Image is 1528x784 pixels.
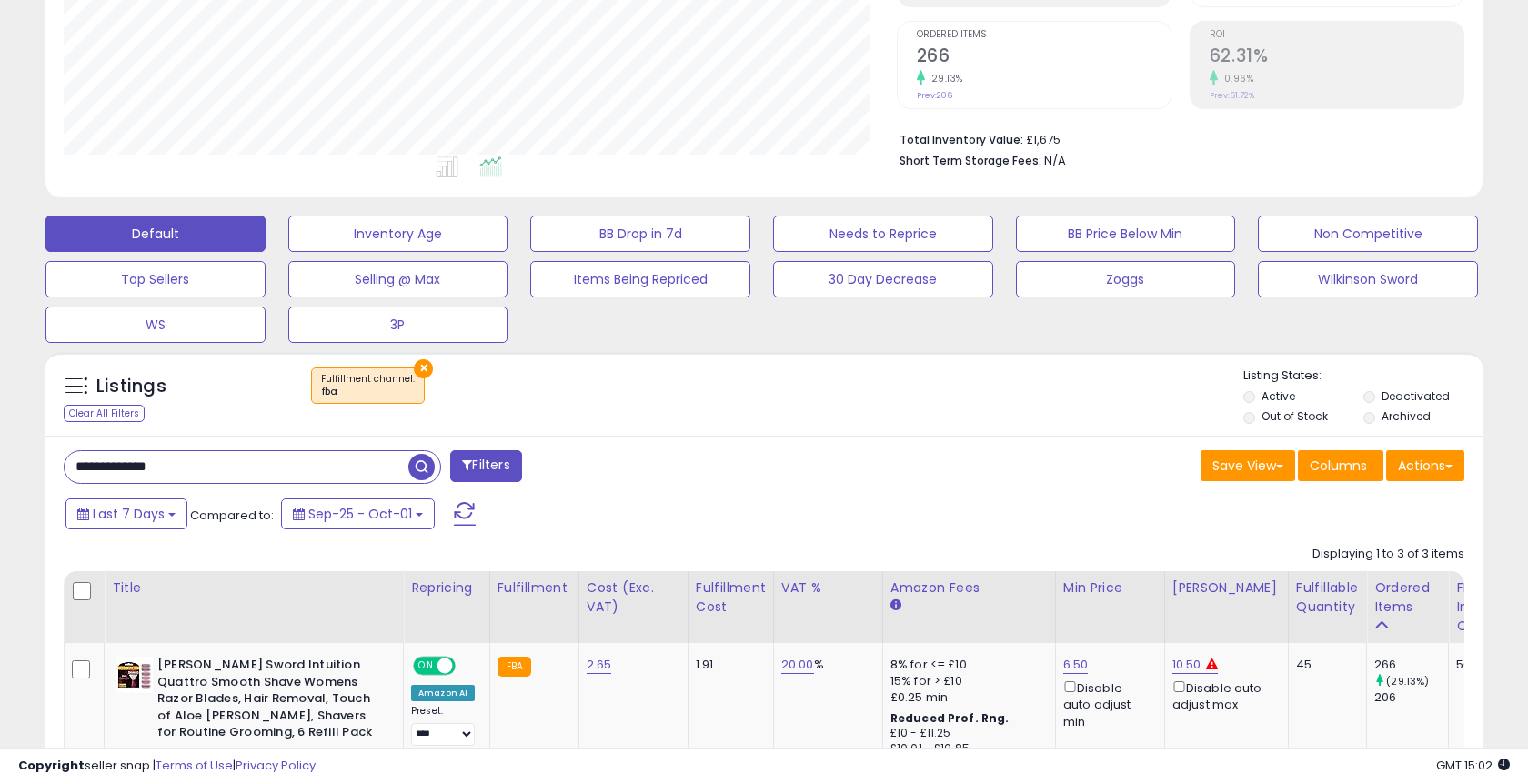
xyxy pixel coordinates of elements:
button: Selling @ Max [288,261,508,297]
b: Short Term Storage Fees: [900,153,1041,168]
span: Last 7 Days [93,505,165,523]
strong: Copyright [18,757,85,774]
div: Displaying 1 to 3 of 3 items [1312,546,1464,563]
div: Preset: [411,705,476,746]
button: Zoggs [1016,261,1236,297]
div: Fulfillment Cost [696,578,766,617]
span: Fulfillment channel : [321,372,415,399]
button: 30 Day Decrease [773,261,993,297]
div: seller snap | | [18,758,316,775]
div: Disable auto adjust max [1172,678,1274,713]
small: 0.96% [1218,72,1254,85]
img: 411s47bqmDL._SL40_.jpg [116,657,153,693]
div: £10 - £11.25 [890,726,1041,741]
div: Fulfillable Quantity [1296,578,1359,617]
small: Prev: 61.72% [1210,90,1254,101]
button: × [414,359,433,378]
b: Reduced Prof. Rng. [890,710,1010,726]
li: £1,675 [900,127,1451,149]
label: Out of Stock [1262,408,1328,424]
div: Clear All Filters [64,405,145,422]
button: Sep-25 - Oct-01 [281,498,435,529]
label: Active [1262,388,1295,404]
span: Sep-25 - Oct-01 [308,505,412,523]
div: 8% for <= £10 [890,657,1041,673]
button: Save View [1201,450,1295,481]
div: 500 [1456,657,1504,673]
button: WIlkinson Sword [1258,261,1478,297]
a: Privacy Policy [236,757,316,774]
p: Listing States: [1243,367,1482,385]
small: (29.13%) [1386,674,1429,689]
button: Items Being Repriced [530,261,750,297]
b: Total Inventory Value: [900,132,1023,147]
small: 29.13% [925,72,963,85]
span: 2025-10-9 15:02 GMT [1436,757,1510,774]
span: N/A [1044,152,1066,169]
div: 266 [1374,657,1448,673]
div: Disable auto adjust min [1063,678,1151,730]
div: VAT % [781,578,875,598]
button: Last 7 Days [65,498,187,529]
span: ROI [1210,30,1463,40]
button: Default [45,216,266,252]
div: Title [112,578,396,598]
a: Terms of Use [156,757,233,774]
span: Compared to: [190,507,274,524]
button: Top Sellers [45,261,266,297]
button: Actions [1386,450,1464,481]
span: OFF [453,658,482,674]
div: Amazon AI [411,685,475,701]
b: [PERSON_NAME] Sword Intuition Quattro Smooth Shave Womens Razor Blades, Hair Removal, Touch of Al... [157,657,378,746]
div: 15% for > £10 [890,673,1041,689]
label: Deactivated [1382,388,1450,404]
a: 6.50 [1063,656,1089,674]
button: WS [45,307,266,343]
button: BB Drop in 7d [530,216,750,252]
span: Ordered Items [917,30,1171,40]
button: BB Price Below Min [1016,216,1236,252]
div: Min Price [1063,578,1157,598]
div: Ordered Items [1374,578,1441,617]
div: 206 [1374,689,1448,706]
h5: Listings [96,374,166,399]
span: Columns [1310,457,1367,475]
button: Columns [1298,450,1383,481]
div: 45 [1296,657,1352,673]
small: FBA [498,657,531,677]
div: [PERSON_NAME] [1172,578,1281,598]
a: 20.00 [781,656,814,674]
a: 10.50 [1172,656,1201,674]
div: Amazon Fees [890,578,1048,598]
div: 1.91 [696,657,759,673]
h2: 266 [917,45,1171,70]
span: ON [415,658,437,674]
div: % [781,657,869,673]
button: Non Competitive [1258,216,1478,252]
button: Needs to Reprice [773,216,993,252]
button: Filters [450,450,521,482]
small: Amazon Fees. [890,598,901,614]
div: fba [321,386,415,398]
h2: 62.31% [1210,45,1463,70]
div: Repricing [411,578,482,598]
div: Cost (Exc. VAT) [587,578,680,617]
small: Prev: 206 [917,90,952,101]
label: Archived [1382,408,1431,424]
div: Fulfillment [498,578,571,598]
div: £0.25 min [890,689,1041,706]
button: 3P [288,307,508,343]
button: Inventory Age [288,216,508,252]
div: FBA inbound Qty [1456,578,1511,636]
a: 2.65 [587,656,612,674]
